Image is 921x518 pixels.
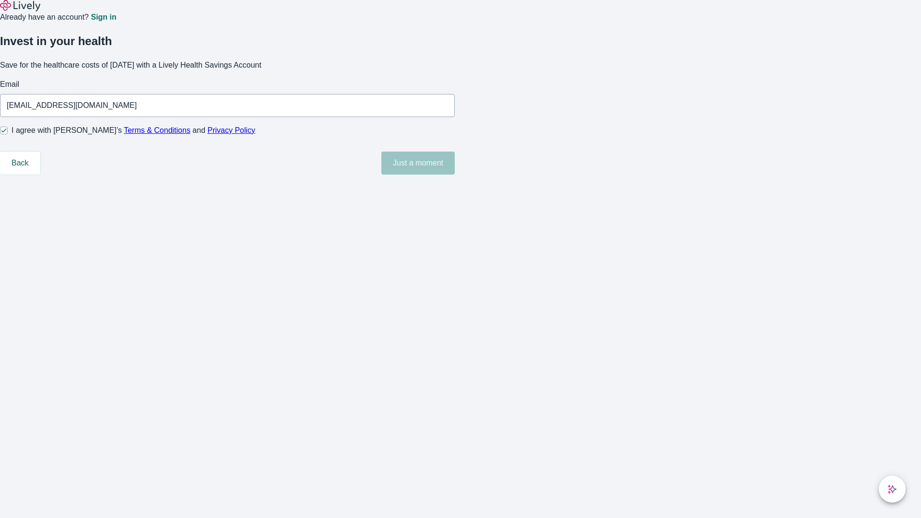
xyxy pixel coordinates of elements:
svg: Lively AI Assistant [887,484,897,494]
a: Terms & Conditions [124,126,190,134]
span: I agree with [PERSON_NAME]’s and [12,125,255,136]
a: Privacy Policy [208,126,256,134]
a: Sign in [91,13,116,21]
button: chat [879,476,906,503]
